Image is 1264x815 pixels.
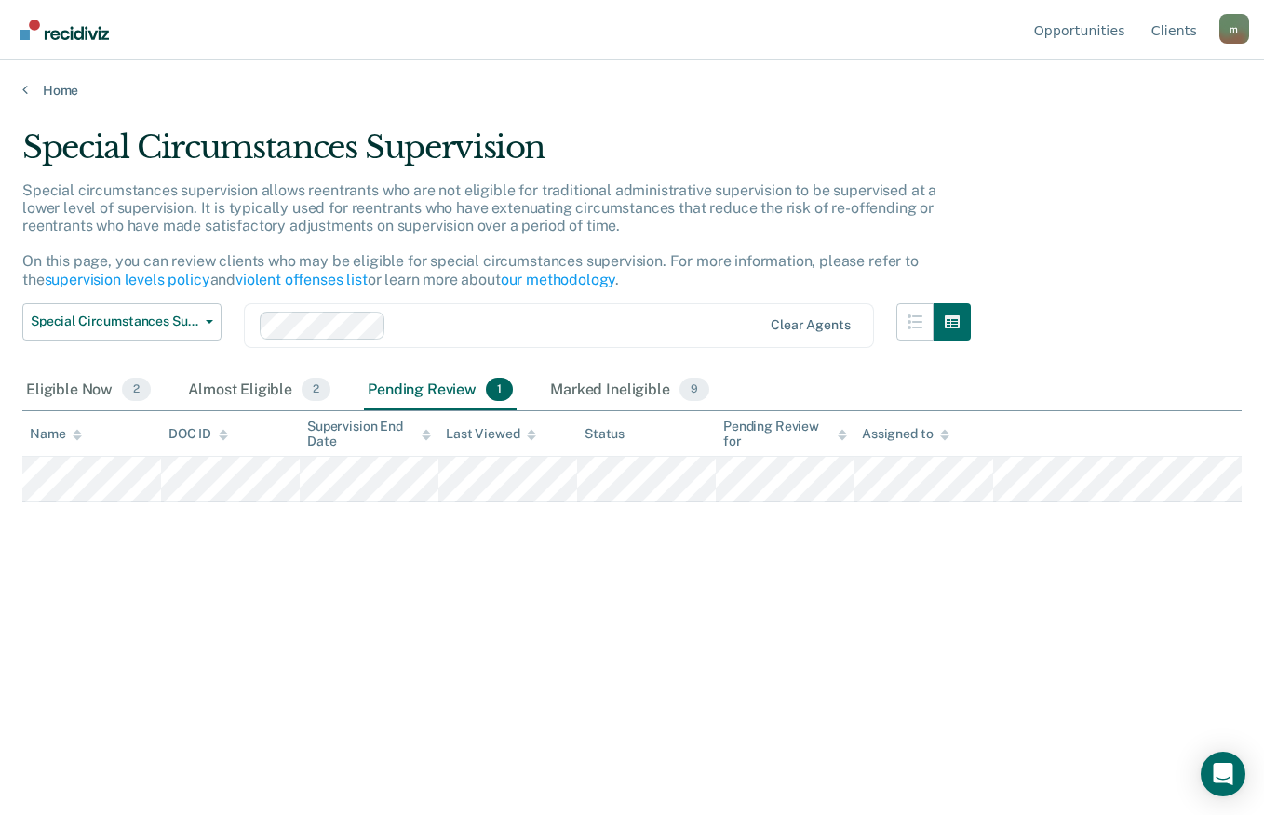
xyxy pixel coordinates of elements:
span: 9 [679,378,709,402]
div: Last Viewed [446,426,536,442]
div: Eligible Now2 [22,370,155,411]
a: supervision levels policy [45,271,210,288]
div: Marked Ineligible9 [546,370,713,411]
div: Pending Review1 [364,370,517,411]
div: Name [30,426,82,442]
div: Special Circumstances Supervision [22,128,971,181]
a: violent offenses list [235,271,368,288]
a: Home [22,82,1242,99]
div: Clear agents [771,317,850,333]
div: Almost Eligible2 [184,370,334,411]
span: 2 [122,378,151,402]
button: Special Circumstances Supervision [22,303,222,341]
span: Special Circumstances Supervision [31,314,198,329]
div: m [1219,14,1249,44]
span: 2 [302,378,330,402]
div: Open Intercom Messenger [1201,752,1245,796]
div: DOC ID [168,426,228,442]
p: Special circumstances supervision allows reentrants who are not eligible for traditional administ... [22,181,936,288]
img: Recidiviz [20,20,109,40]
div: Pending Review for [723,419,847,450]
button: Profile dropdown button [1219,14,1249,44]
a: our methodology [501,271,616,288]
div: Supervision End Date [307,419,431,450]
div: Assigned to [862,426,949,442]
div: Status [585,426,625,442]
span: 1 [486,378,513,402]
